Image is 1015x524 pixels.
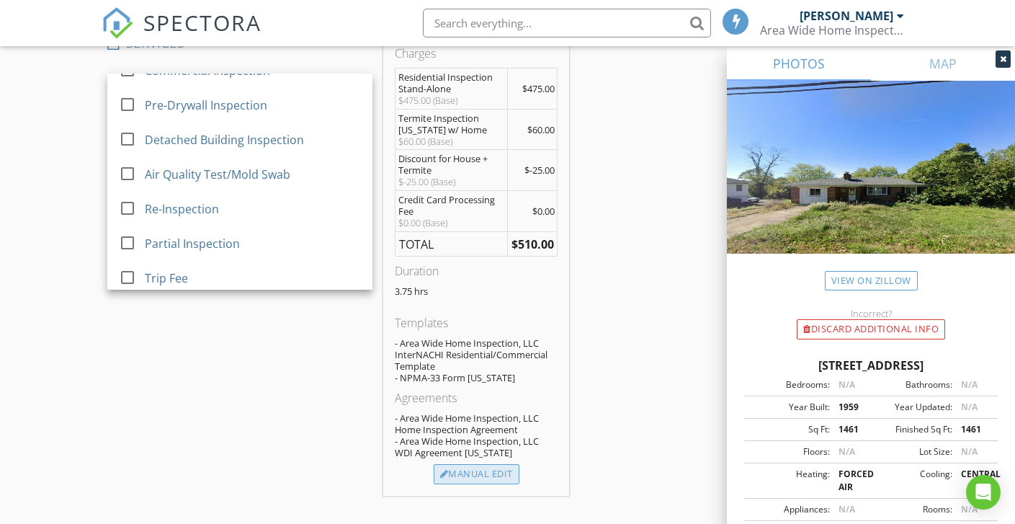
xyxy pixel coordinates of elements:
div: Termite Inspection [US_STATE] w/ Home [398,112,504,136]
div: Bathrooms: [871,378,952,391]
div: $60.00 (Base) [398,136,504,147]
div: 1959 [830,401,871,414]
a: SPECTORA [102,19,261,50]
div: Area Wide Home Inspection, LLC [760,23,904,37]
input: Search everything... [423,9,711,37]
td: TOTAL [395,231,507,257]
div: - Area Wide Home Inspection, LLC WDI Agreement [US_STATE] [395,435,558,458]
img: streetview [727,81,1015,288]
a: MAP [871,46,1015,81]
div: Bedrooms: [748,378,830,391]
div: Duration [395,262,558,280]
div: Year Built: [748,401,830,414]
div: - Area Wide Home Inspection, LLC InterNACHI Residential/Commercial Template [395,337,558,372]
div: FORCED AIR [830,468,871,494]
div: 1461 [830,423,871,436]
div: 1461 [952,423,993,436]
div: Year Updated: [871,401,952,414]
span: $-25.00 [524,164,555,177]
div: Incorrect? [727,308,1015,319]
div: Heating: [748,468,830,494]
div: Appliances: [748,503,830,516]
div: Discard Additional info [797,319,945,339]
div: Floors: [748,445,830,458]
p: 3.75 hrs [395,285,558,297]
span: N/A [961,503,978,515]
div: Residential Inspection Stand-Alone [398,71,504,94]
div: CENTRAL [952,468,993,494]
span: $475.00 [522,82,555,95]
div: Sq Ft: [748,423,830,436]
span: SPECTORA [143,7,261,37]
span: N/A [961,445,978,458]
span: N/A [839,378,855,391]
span: N/A [839,445,855,458]
div: [PERSON_NAME] [800,9,893,23]
span: N/A [961,378,978,391]
div: Re-Inspection [145,200,219,218]
div: $475.00 (Base) [398,94,504,106]
div: $-25.00 (Base) [398,176,504,187]
div: Cooling: [871,468,952,494]
span: $0.00 [532,205,555,218]
div: Partial Inspection [145,235,240,252]
div: - NPMA-33 Form [US_STATE] [395,372,558,383]
div: Detached Building Inspection [145,131,304,148]
div: Finished Sq Ft: [871,423,952,436]
div: Trip Fee [145,270,188,287]
span: N/A [961,401,978,413]
div: Templates [395,314,558,332]
div: Agreements [395,389,558,407]
div: Manual Edit [434,464,519,484]
img: The Best Home Inspection Software - Spectora [102,7,133,39]
div: Open Intercom Messenger [966,475,1001,510]
div: Air Quality Test/Mold Swab [145,166,290,183]
div: Lot Size: [871,445,952,458]
strong: $510.00 [511,236,554,252]
a: PHOTOS [727,46,871,81]
div: $0.00 (Base) [398,217,504,228]
div: Credit Card Processing Fee [398,194,504,217]
div: - Area Wide Home Inspection, LLC Home Inspection Agreement [395,412,558,435]
span: N/A [839,503,855,515]
div: Discount for House + Termite [398,153,504,176]
div: [STREET_ADDRESS] [744,357,998,374]
div: Charges [395,45,558,62]
div: Pre-Drywall Inspection [145,97,267,114]
span: $60.00 [527,123,555,136]
div: Rooms: [871,503,952,516]
a: View on Zillow [825,271,918,290]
